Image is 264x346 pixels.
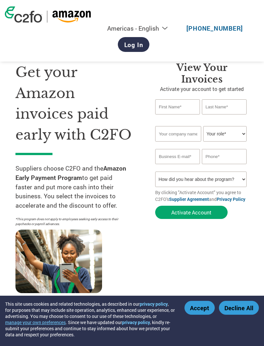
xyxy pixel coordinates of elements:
input: Invalid Email format [155,149,200,164]
input: Your company name* [155,126,201,142]
p: *This program does not apply to employees seeking early access to their paychecks or payroll adva... [15,217,129,226]
div: Inavlid Phone Number [202,165,247,169]
button: Accept [184,301,215,315]
p: Suppliers choose C2FO and the to get paid faster and put more cash into their business. You selec... [15,164,136,210]
input: Phone* [202,149,247,164]
a: [PHONE_NUMBER] [186,24,243,32]
div: Invalid last name or last name is too long [202,115,247,124]
p: Activate your account to get started [155,85,249,93]
a: Supplier Agreement [169,196,209,202]
a: Log In [118,37,150,52]
div: Inavlid Email Address [155,165,200,169]
select: Title/Role [203,126,247,142]
button: manage your own preferences [5,319,66,325]
img: Amazon [52,11,91,23]
h1: Get your Amazon invoices paid early with C2FO [15,62,136,145]
img: c2fo logo [5,6,42,23]
input: First Name* [155,99,200,114]
input: Last Name* [202,99,247,114]
img: supply chain worker [15,230,102,293]
div: Invalid company name or company name is too long [155,142,247,146]
h3: View Your Invoices [155,62,249,85]
a: Privacy Policy [217,196,245,202]
strong: Amazon Early Payment Program [15,164,126,182]
div: This site uses cookies and related technologies, as described in our , for purposes that may incl... [5,301,175,338]
div: Invalid first name or first name is too long [155,115,200,124]
a: privacy policy [140,301,168,307]
button: Activate Account [155,206,228,219]
button: Decline All [219,301,259,315]
a: privacy policy [122,319,150,325]
p: By clicking "Activate Account" you agree to C2FO's and [155,189,249,203]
